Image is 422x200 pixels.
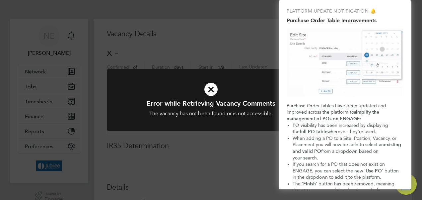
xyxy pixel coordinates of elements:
span: wherever they're used. [327,129,376,135]
span: Purchase Order tables have been updated and improved across the platform to [287,103,387,115]
h2: Purchase Order Table Improvements [287,17,403,24]
div: The vacancy has not been found or is not accessible. [125,110,297,117]
span: The ' [293,181,303,187]
h1: Error while Retrieving Vacancy Comments [125,99,297,108]
span: : [360,116,361,122]
strong: Use PO [366,168,382,174]
span: When adding a PO to a Site, Position, Vacancy, or Placement you will now be able to select an [293,136,398,148]
span: If you search for a PO that does not exist on ENGAGE, you can select the new ' [293,161,386,174]
span: ' button has been removed, meaning that POs are now validated and saved when you save your change... [293,181,396,200]
strong: simplify the management of POs on ENGAGE [287,109,381,122]
strong: full PO table [300,129,327,135]
strong: existing and valid PO [293,142,402,154]
span: PO visibility has been increased by displaying the [293,123,389,135]
span: ' button in the dropdown to add it to the platform. [293,168,400,180]
strong: Finish [303,181,316,187]
img: Purchase Order Table Improvements [287,29,403,97]
span: from a dropdown based on your search. [293,149,396,161]
p: PLATFORM UPDATE NOTIFICATION 🔔 [287,8,403,15]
